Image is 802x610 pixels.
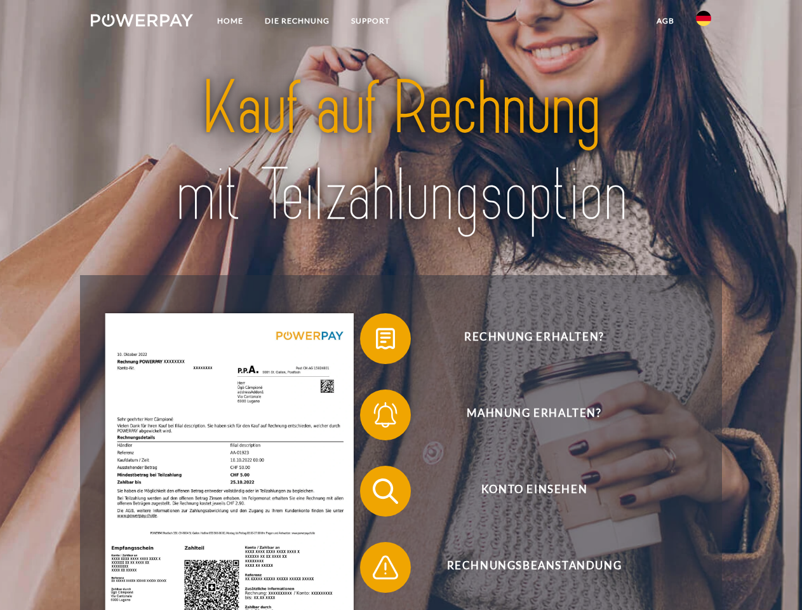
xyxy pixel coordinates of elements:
img: title-powerpay_de.svg [121,61,681,243]
a: Home [206,10,254,32]
img: qb_bill.svg [370,323,401,355]
span: Mahnung erhalten? [378,390,690,440]
button: Konto einsehen [360,466,690,517]
button: Mahnung erhalten? [360,390,690,440]
a: agb [646,10,685,32]
img: qb_warning.svg [370,552,401,583]
span: Konto einsehen [378,466,690,517]
img: logo-powerpay-white.svg [91,14,193,27]
img: qb_bell.svg [370,399,401,431]
a: DIE RECHNUNG [254,10,340,32]
button: Rechnung erhalten? [360,313,690,364]
button: Rechnungsbeanstandung [360,542,690,593]
span: Rechnung erhalten? [378,313,690,364]
span: Rechnungsbeanstandung [378,542,690,593]
a: SUPPORT [340,10,401,32]
img: qb_search.svg [370,475,401,507]
img: de [696,11,711,26]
